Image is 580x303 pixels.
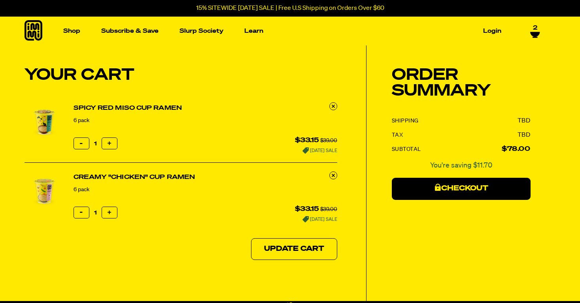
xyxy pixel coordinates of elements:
[533,24,537,32] span: 2
[176,25,227,37] a: Slurp Society
[74,173,195,182] a: Creamy "Chicken" Cup Ramen
[74,185,195,194] div: 6 pack
[295,137,319,144] span: $33.15
[74,104,182,113] a: Spicy Red Miso Cup Ramen
[392,146,421,153] dt: Subtotal
[74,137,117,150] input: quantity
[98,25,162,37] a: Subscribe & Save
[60,25,83,37] a: Shop
[320,207,337,212] s: $39.00
[518,132,531,139] dd: TBD
[518,117,531,124] dd: TBD
[530,24,540,38] a: 2
[241,25,266,37] a: Learn
[392,160,531,171] span: You're saving $11.70
[392,132,403,139] dt: Tax
[25,171,64,211] img: Creamy "Chicken" Cup Ramen - 6 pack
[392,178,531,200] button: Checkout
[392,68,531,99] h2: Order Summary
[320,138,337,143] s: $39.00
[392,117,419,124] dt: Shipping
[60,17,504,45] nav: Main navigation
[295,215,337,222] div: [DATE] SALE
[25,102,64,142] img: Spicy Red Miso Cup Ramen - 6 pack
[251,238,337,260] button: Update Cart
[480,25,504,37] a: Login
[502,146,530,152] strong: $78.00
[74,207,117,219] input: quantity
[295,206,319,213] span: $33.15
[25,68,337,83] h1: Your Cart
[295,146,337,154] div: [DATE] SALE
[196,5,384,12] p: 15% SITEWIDE [DATE] SALE | Free U.S Shipping on Orders Over $60
[74,116,182,125] div: 6 pack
